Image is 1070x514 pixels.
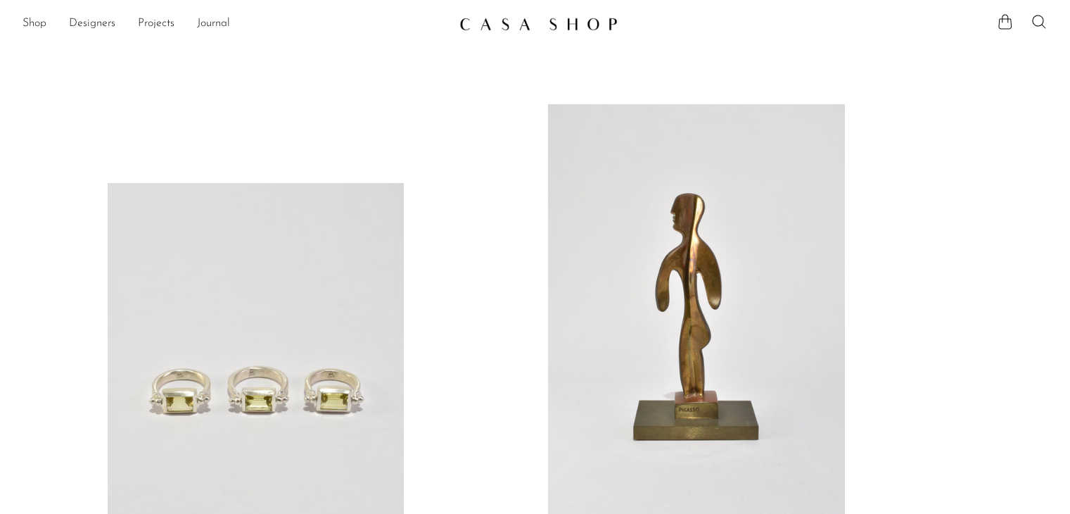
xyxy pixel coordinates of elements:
a: Journal [197,15,230,33]
nav: Desktop navigation [23,12,448,36]
a: Designers [69,15,115,33]
a: Shop [23,15,46,33]
ul: NEW HEADER MENU [23,12,448,36]
a: Projects [138,15,174,33]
